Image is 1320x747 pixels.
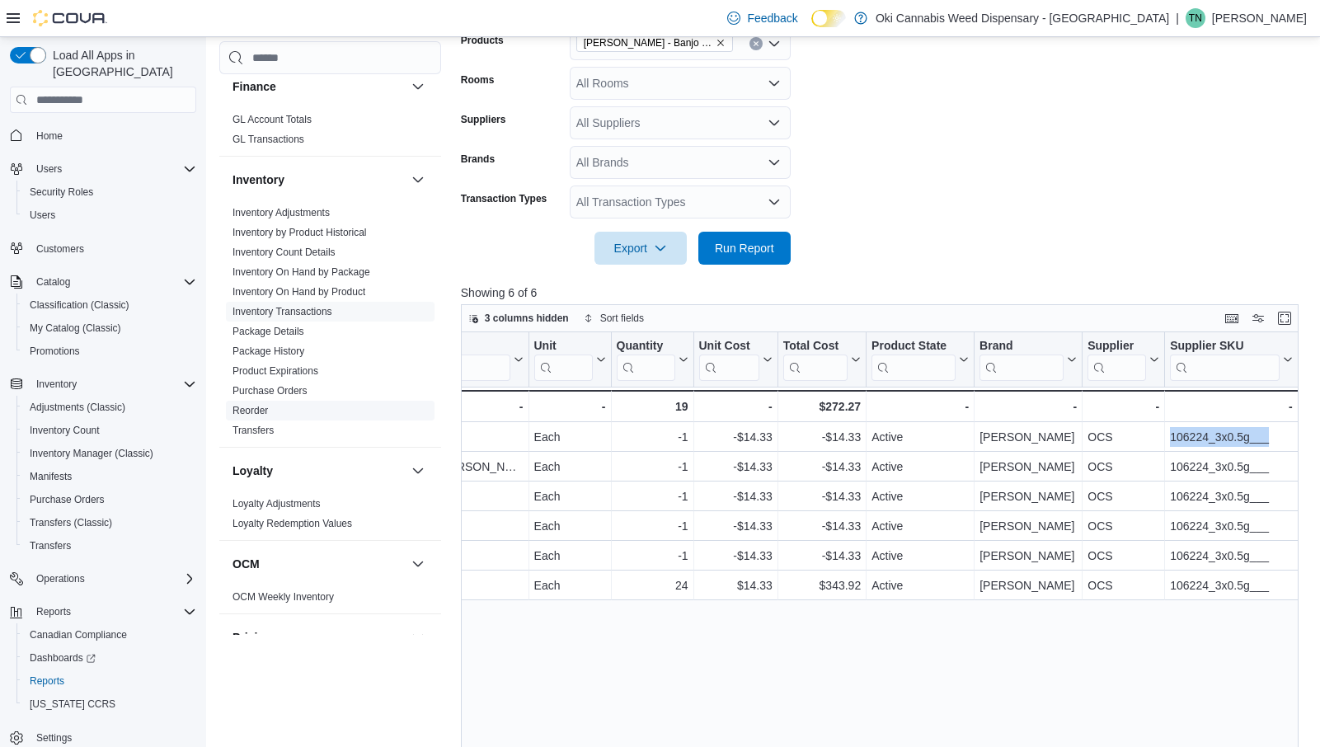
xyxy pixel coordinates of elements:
div: -$14.33 [783,546,861,566]
button: Catalog [3,270,203,294]
div: Finance [219,110,441,156]
div: Supplier SKU [1170,339,1279,381]
div: Each [533,427,605,447]
a: Package History [233,345,304,357]
div: 106224_3x0.5g___ [1170,546,1292,566]
div: Each [533,486,605,506]
div: -$14.33 [698,427,772,447]
div: -$14.33 [783,486,861,506]
div: - [979,397,1077,416]
button: Product State [871,339,969,381]
div: [PERSON_NAME] [979,516,1077,536]
span: Home [36,129,63,143]
span: 3 columns hidden [485,312,569,325]
p: Oki Cannabis Weed Dispensary - [GEOGRAPHIC_DATA] [876,8,1169,28]
button: Brand [979,339,1077,381]
div: 106224_3x0.5g___ [1170,576,1292,595]
div: -1 [616,457,688,477]
button: Loyalty [408,461,428,481]
button: Operations [3,567,203,590]
button: Enter fullscreen [1275,308,1294,328]
button: Security Roles [16,181,203,204]
h3: OCM [233,556,260,572]
h3: Pricing [233,629,271,646]
a: [US_STATE] CCRS [23,694,122,714]
a: GL Transactions [233,134,304,145]
button: Total Cost [782,339,860,381]
div: -$14.33 [783,516,861,536]
button: Finance [408,77,428,96]
span: Dashboards [23,648,196,668]
button: Keyboard shortcuts [1222,308,1242,328]
div: 106224_3x0.5g___ [1170,427,1292,447]
div: [PERSON_NAME] [979,427,1077,447]
span: Catalog [30,272,196,292]
div: Each [533,576,605,595]
a: Purchase Orders [23,490,111,510]
span: Inventory Manager (Classic) [23,444,196,463]
div: - [533,397,605,416]
div: [PERSON_NAME] [979,576,1077,595]
span: Manifests [30,470,72,483]
div: OCS [1087,457,1159,477]
div: Quantity [616,339,674,355]
div: 106224_3x0.5g___ [1170,516,1292,536]
button: Promotions [16,340,203,363]
img: Cova [33,10,107,26]
button: Users [30,159,68,179]
span: TN [1189,8,1202,28]
div: 106224_3x0.5g___ [1170,486,1292,506]
button: Catalog [30,272,77,292]
div: -$14.33 [698,516,772,536]
span: Dashboards [30,651,96,665]
a: Transfers [23,536,78,556]
button: Operations [30,569,92,589]
div: Active [871,546,969,566]
button: [US_STATE] CCRS [16,693,203,716]
label: Suppliers [461,113,506,126]
span: Load All Apps in [GEOGRAPHIC_DATA] [46,47,196,80]
a: Security Roles [23,182,100,202]
a: My Catalog (Classic) [23,318,128,338]
a: Classification (Classic) [23,295,136,315]
button: Open list of options [768,195,781,209]
div: Active [871,516,969,536]
button: Supplier [1087,339,1159,381]
button: Reports [16,669,203,693]
span: Purchase Orders [23,490,196,510]
span: Promotions [23,341,196,361]
span: Settings [36,731,72,745]
span: Dark Mode [811,27,812,28]
button: Purchase Orders [16,488,203,511]
div: 24 [616,576,688,595]
span: Operations [36,572,85,585]
div: OCM [219,587,441,613]
div: - [1170,397,1292,416]
span: Operations [30,569,196,589]
button: Sort fields [577,308,651,328]
a: GL Account Totals [233,114,312,125]
span: Inventory [30,374,196,394]
span: [PERSON_NAME] - Banjo Pre-Roll - Sativa - 3x0.5g [584,35,712,51]
span: Export [604,232,677,265]
div: -1 [616,427,688,447]
div: Each [533,457,605,477]
div: -$14.33 [783,427,861,447]
button: Unit Cost [698,339,772,381]
span: Washington CCRS [23,694,196,714]
a: Dashboards [23,648,102,668]
span: Manifests [23,467,196,486]
div: Quantity [616,339,674,381]
span: My Catalog (Classic) [30,322,121,335]
span: Purchase Orders [30,493,105,506]
button: Pricing [233,629,405,646]
button: OCM [233,556,405,572]
div: -1 [616,486,688,506]
a: Dashboards [16,646,203,669]
div: -$14.33 [698,486,772,506]
div: Unit Cost [698,339,759,355]
a: Inventory Adjustments [233,207,330,218]
h3: Loyalty [233,463,273,479]
h3: Finance [233,78,276,95]
div: OCS [1087,576,1159,595]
